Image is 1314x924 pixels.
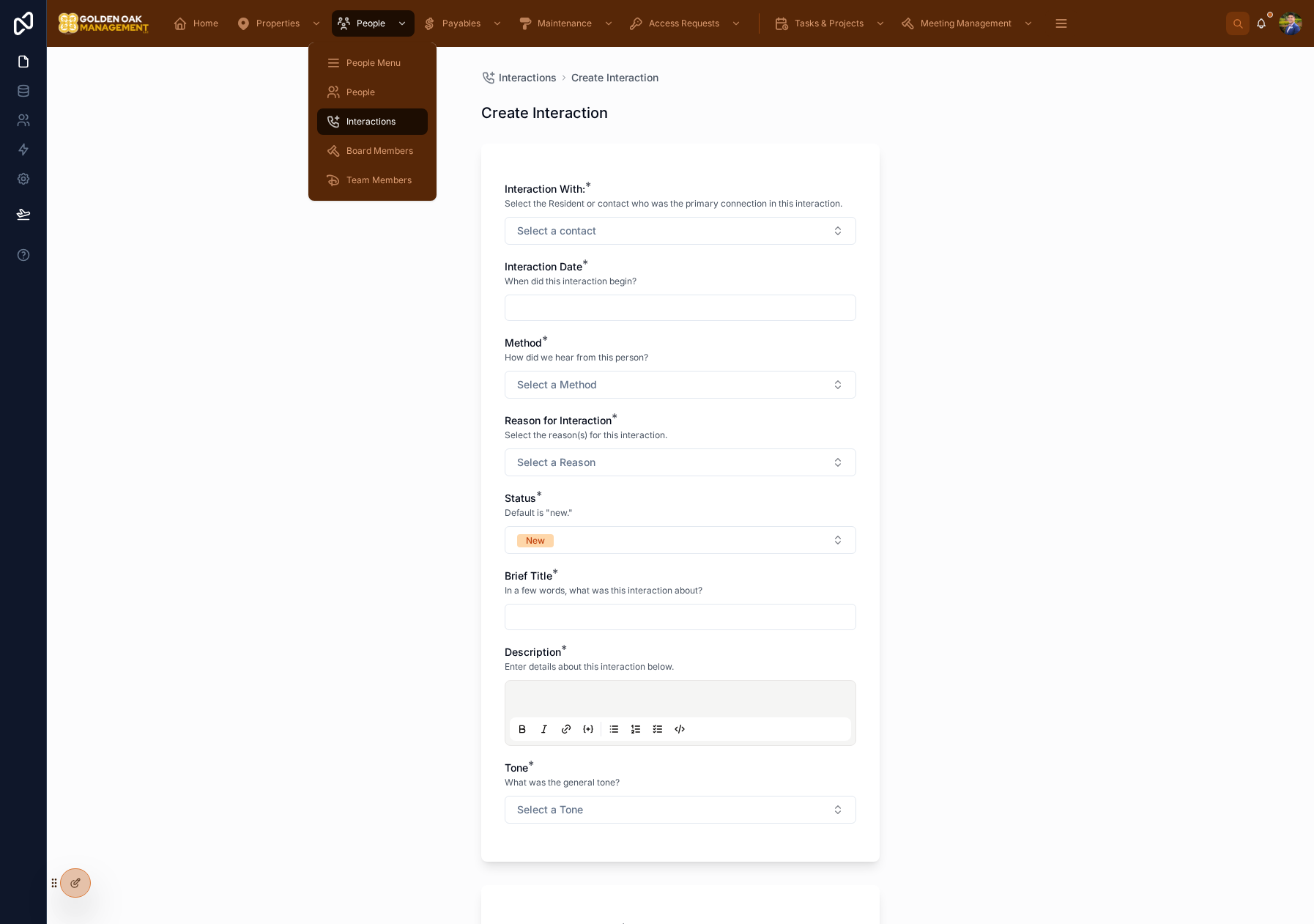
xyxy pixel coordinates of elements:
[505,761,528,774] span: Tone
[505,777,620,788] span: What was the general tone?
[332,10,415,37] a: People
[505,352,648,363] span: How did we hear from this person?
[346,57,401,69] span: People Menu
[526,534,545,547] div: New
[499,70,557,85] span: Interactions
[896,10,1041,37] a: Meeting Management
[505,661,674,673] span: Enter details about this interaction below.
[505,507,573,519] span: Default is "new."
[505,414,612,426] span: Reason for Interaction
[481,103,608,123] h1: Create Interaction
[517,802,583,817] span: Select a Tone
[505,492,536,504] span: Status
[317,79,428,106] a: People
[346,116,396,127] span: Interactions
[505,371,856,399] button: Select Button
[161,7,1226,40] div: scrollable content
[505,569,552,582] span: Brief Title
[346,174,412,186] span: Team Members
[505,336,542,349] span: Method
[505,276,636,287] span: When did this interaction begin?
[624,10,749,37] a: Access Requests
[517,455,595,470] span: Select a Reason
[513,10,621,37] a: Maintenance
[505,448,856,476] button: Select Button
[517,223,596,238] span: Select a contact
[505,260,582,273] span: Interaction Date
[357,18,385,29] span: People
[481,70,557,85] a: Interactions
[517,377,597,392] span: Select a Method
[505,585,702,596] span: In a few words, what was this interaction about?
[505,526,856,554] button: Select Button
[317,50,428,76] a: People Menu
[571,70,658,85] a: Create Interaction
[505,217,856,245] button: Select Button
[231,10,329,37] a: Properties
[770,10,893,37] a: Tasks & Projects
[795,18,864,29] span: Tasks & Projects
[317,167,428,193] a: Team Members
[538,18,592,29] span: Maintenance
[505,429,667,441] span: Select the reason(s) for this interaction.
[256,18,300,29] span: Properties
[442,18,480,29] span: Payables
[193,18,218,29] span: Home
[921,18,1012,29] span: Meeting Management
[346,145,413,157] span: Board Members
[346,86,375,98] span: People
[505,646,561,658] span: Description
[317,108,428,135] a: Interactions
[168,10,229,37] a: Home
[59,12,149,35] img: App logo
[649,18,719,29] span: Access Requests
[417,10,510,37] a: Payables
[317,138,428,164] a: Board Members
[505,182,585,195] span: Interaction With:
[505,796,856,824] button: Select Button
[505,198,842,210] span: Select the Resident or contact who was the primary connection in this interaction.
